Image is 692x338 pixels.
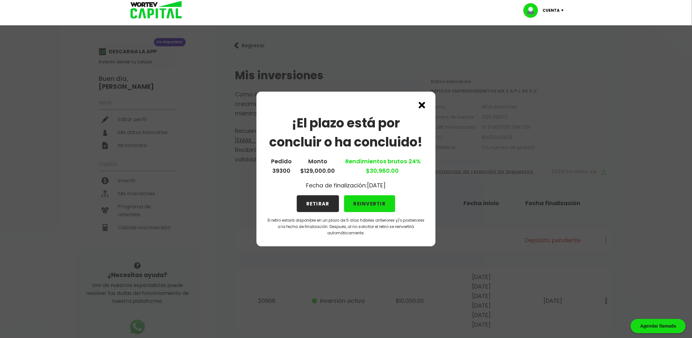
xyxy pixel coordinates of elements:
[271,157,292,176] p: Pedido 39300
[419,102,425,108] img: cross.ed5528e3.svg
[267,114,425,152] h1: ¡El plazo está por concluir o ha concluido!
[631,319,686,333] div: Agendar llamada
[306,181,386,190] p: Fecha de finalización: [DATE]
[297,195,339,212] button: RETIRAR
[267,217,425,236] p: El retiro estará disponible en un plazo de 5 días hábiles anteriores y/o posteriores a la fecha d...
[542,6,560,15] p: Cuenta
[300,157,335,176] p: Monto $129,000.00
[560,10,568,11] img: icon-down
[407,157,421,165] span: 24%
[344,157,421,175] a: Rendimientos brutos $30,960.00
[523,3,542,18] img: profile-image
[344,195,396,212] button: REINVERTIR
